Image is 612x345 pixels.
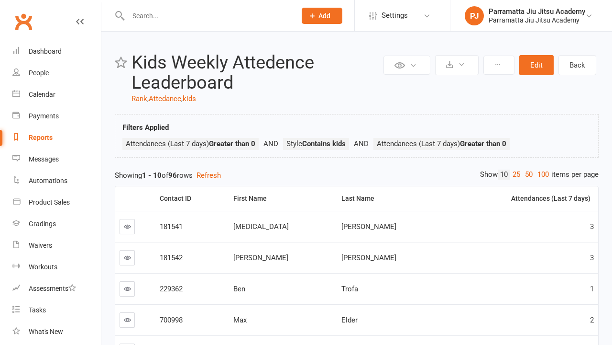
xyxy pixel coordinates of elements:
span: 2 [590,316,594,324]
a: Waivers [12,235,101,256]
a: kids [183,94,196,103]
a: Tasks [12,299,101,321]
span: 700998 [160,316,183,324]
a: Workouts [12,256,101,278]
div: Messages [29,155,59,163]
strong: 1 - 10 [142,171,162,180]
div: Assessments [29,285,76,292]
span: Attendances (Last 7 days) [126,139,255,148]
div: Tasks [29,306,46,314]
div: Calendar [29,91,55,98]
a: Messages [12,149,101,170]
a: Product Sales [12,192,101,213]
a: 25 [510,170,523,180]
a: Back [558,55,596,75]
button: Refresh [197,170,221,181]
div: What's New [29,328,63,335]
span: Max [233,316,247,324]
input: Search... [125,9,289,23]
span: 181541 [160,222,183,231]
div: Workouts [29,263,57,271]
strong: Filters Applied [122,123,169,132]
span: , [181,94,183,103]
a: Attedance [149,94,181,103]
h2: Kids Weekly Attedence Leaderboard [131,53,381,93]
div: Show items per page [480,170,599,180]
div: Attendances (Last 7 days) [448,195,590,202]
a: Dashboard [12,41,101,62]
strong: Greater than 0 [460,139,506,148]
a: 50 [523,170,535,180]
div: People [29,69,49,77]
a: 100 [535,170,551,180]
span: 3 [590,222,594,231]
div: Product Sales [29,198,70,206]
span: 3 [590,253,594,262]
span: Ben [233,285,245,293]
span: [MEDICAL_DATA] [233,222,289,231]
span: [PERSON_NAME] [233,253,288,262]
a: Gradings [12,213,101,235]
a: Assessments [12,278,101,299]
a: Rank [131,94,147,103]
div: Parramatta Jiu Jitsu Academy [489,16,585,24]
span: Style [286,139,346,148]
div: First Name [233,195,329,202]
div: PJ [465,6,484,25]
span: Settings [382,5,408,26]
div: Contact ID [160,195,221,202]
button: Add [302,8,342,24]
span: , [147,94,149,103]
div: Last Name [341,195,437,202]
span: [PERSON_NAME] [341,253,396,262]
div: Parramatta Jiu Jitsu Academy [489,7,585,16]
a: Clubworx [11,10,35,34]
span: 229362 [160,285,183,293]
span: Attendances (Last 7 days) [377,139,506,148]
div: Dashboard [29,47,62,55]
div: Showing of rows [115,170,599,181]
span: 1 [590,285,594,293]
span: 181542 [160,253,183,262]
div: Automations [29,177,67,184]
strong: Greater than 0 [209,139,255,148]
a: Automations [12,170,101,192]
div: Reports [29,134,53,141]
span: Add [318,12,330,20]
span: Trofa [341,285,358,293]
a: What's New [12,321,101,343]
span: [PERSON_NAME] [341,222,396,231]
button: Edit [519,55,554,75]
a: Reports [12,127,101,149]
a: Payments [12,105,101,127]
a: Calendar [12,84,101,105]
span: Elder [341,316,358,324]
strong: 96 [168,171,177,180]
a: 10 [498,170,510,180]
a: People [12,62,101,84]
div: Payments [29,112,59,120]
strong: Contains kids [302,139,346,148]
div: Waivers [29,241,52,249]
div: Gradings [29,220,56,228]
